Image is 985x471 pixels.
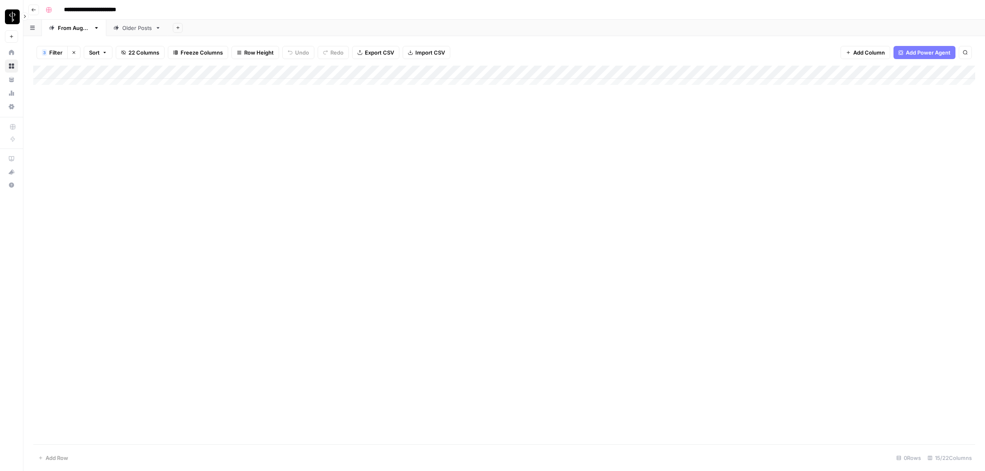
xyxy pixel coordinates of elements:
[5,166,18,178] div: What's new?
[89,48,100,57] span: Sort
[5,59,18,73] a: Browse
[181,48,223,57] span: Freeze Columns
[106,20,168,36] a: Older Posts
[5,73,18,86] a: Your Data
[244,48,274,57] span: Row Height
[46,454,68,462] span: Add Row
[295,48,309,57] span: Undo
[58,24,90,32] div: From [DATE]
[415,48,445,57] span: Import CSV
[403,46,450,59] button: Import CSV
[906,48,951,57] span: Add Power Agent
[5,152,18,165] a: AirOps Academy
[282,46,314,59] button: Undo
[168,46,228,59] button: Freeze Columns
[365,48,394,57] span: Export CSV
[893,46,955,59] button: Add Power Agent
[5,7,18,27] button: Workspace: LP Production Workloads
[37,46,67,59] button: 3Filter
[893,451,924,464] div: 0 Rows
[128,48,159,57] span: 22 Columns
[49,48,62,57] span: Filter
[352,46,399,59] button: Export CSV
[318,46,349,59] button: Redo
[122,24,152,32] div: Older Posts
[84,46,112,59] button: Sort
[231,46,279,59] button: Row Height
[924,451,975,464] div: 15/22 Columns
[5,87,18,100] a: Usage
[42,49,47,56] div: 3
[33,451,73,464] button: Add Row
[43,49,46,56] span: 3
[5,178,18,192] button: Help + Support
[5,9,20,24] img: LP Production Workloads Logo
[853,48,885,57] span: Add Column
[42,20,106,36] a: From [DATE]
[5,46,18,59] a: Home
[841,46,890,59] button: Add Column
[5,100,18,113] a: Settings
[116,46,165,59] button: 22 Columns
[330,48,344,57] span: Redo
[5,165,18,178] button: What's new?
